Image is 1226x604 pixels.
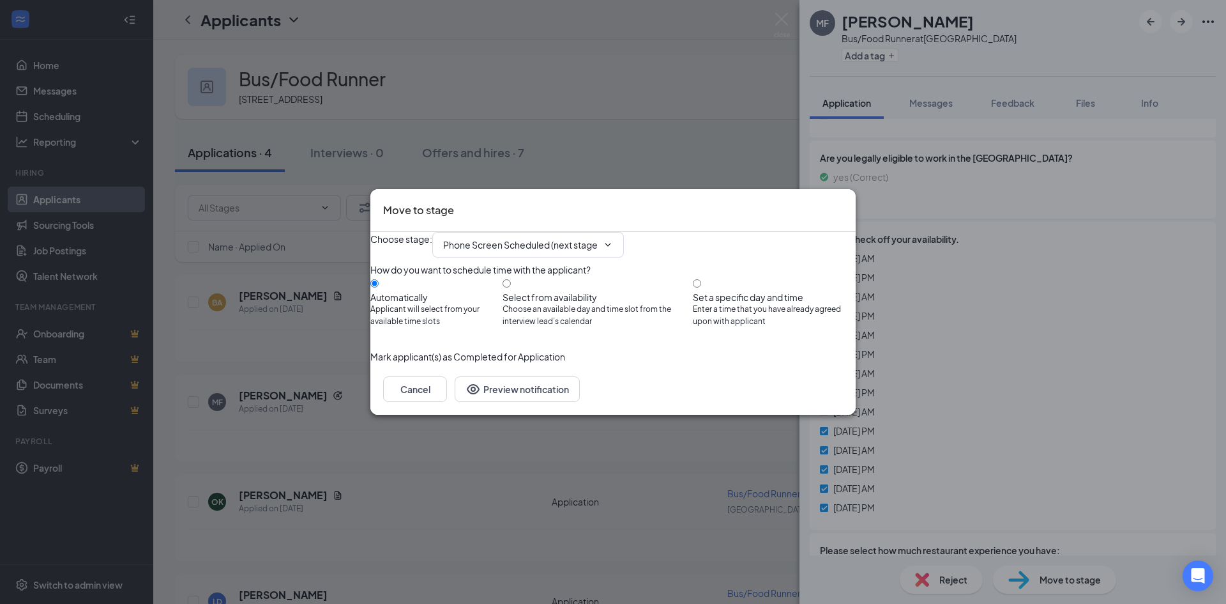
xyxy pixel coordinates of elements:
[370,350,565,364] span: Mark applicant(s) as Completed for Application
[370,291,503,304] div: Automatically
[693,291,856,304] div: Set a specific day and time
[503,291,693,304] div: Select from availability
[603,240,613,250] svg: ChevronDown
[370,232,432,258] span: Choose stage :
[1183,561,1213,591] div: Open Intercom Messenger
[370,304,503,328] span: Applicant will select from your available time slots
[455,376,580,402] button: Preview notificationEye
[383,376,447,402] button: Cancel
[370,263,856,277] div: How do you want to schedule time with the applicant?
[465,382,481,397] svg: Eye
[383,202,454,219] h3: Move to stage
[503,304,693,328] span: Choose an available day and time slot from the interview lead’s calendar
[693,304,856,328] span: Enter a time that you have already agreed upon with applicant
